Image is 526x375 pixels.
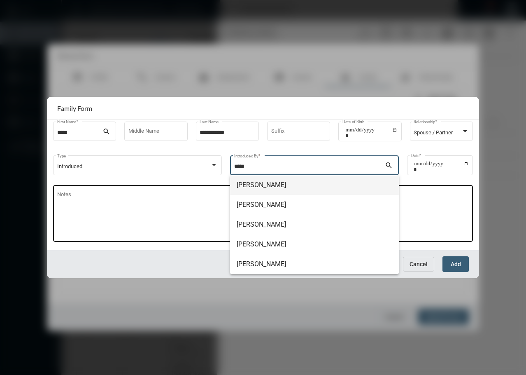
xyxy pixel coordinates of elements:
span: [PERSON_NAME] [237,215,392,234]
span: Add [451,261,461,268]
span: [PERSON_NAME] [237,254,392,274]
span: Spouse / Partner [414,129,453,136]
span: [PERSON_NAME] [237,175,392,195]
button: Add [442,256,469,272]
span: Cancel [410,261,428,267]
span: Introduced [57,163,82,169]
span: [PERSON_NAME] [237,195,392,215]
mat-icon: search [385,161,395,171]
mat-icon: search [102,127,112,137]
span: [PERSON_NAME] [237,234,392,254]
button: Cancel [403,257,434,272]
h2: Family Form [57,104,92,112]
